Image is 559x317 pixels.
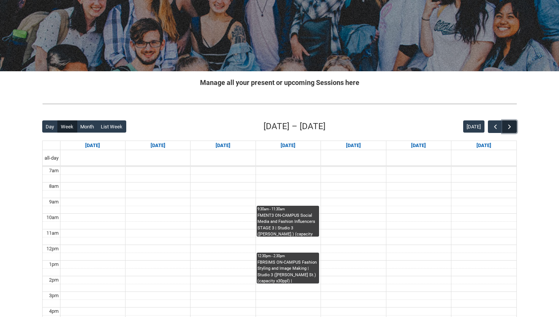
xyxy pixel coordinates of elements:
button: Month [77,120,98,133]
a: Go to November 4, 2025 [214,141,232,150]
div: FMENT3 ON-CAMPUS Social Media and Fashion Influencers STAGE 3 | Studio 3 ([PERSON_NAME].) (capaci... [257,213,318,237]
button: Day [42,120,58,133]
h2: Manage all your present or upcoming Sessions here [42,77,517,88]
div: FBRSIMS ON-CAMPUS Fashion Styling and Image Making | Studio 3 ([PERSON_NAME] St.) (capacity x30pp... [257,259,318,283]
span: all-day [43,154,60,162]
button: [DATE] [463,120,484,133]
button: Week [57,120,77,133]
div: 4pm [48,307,60,315]
div: 10am [45,214,60,221]
a: Go to November 2, 2025 [84,141,102,150]
a: Go to November 8, 2025 [475,141,493,150]
div: 2pm [48,276,60,284]
a: Go to November 3, 2025 [149,141,167,150]
div: 3pm [48,292,60,299]
a: Go to November 6, 2025 [345,141,362,150]
div: 12pm [45,245,60,253]
button: List Week [97,120,126,133]
div: 8am [48,183,60,190]
div: 1pm [48,261,60,268]
a: Go to November 5, 2025 [279,141,297,150]
h2: [DATE] – [DATE] [264,120,326,133]
div: 12:30pm - 2:30pm [257,253,318,259]
div: 9:30am - 11:30am [257,207,318,212]
div: 7am [48,167,60,175]
a: Go to November 7, 2025 [410,141,427,150]
button: Previous Week [488,120,502,133]
button: Next Week [502,120,517,133]
div: 9am [48,198,60,206]
img: REDU_GREY_LINE [42,100,517,108]
div: 11am [45,229,60,237]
